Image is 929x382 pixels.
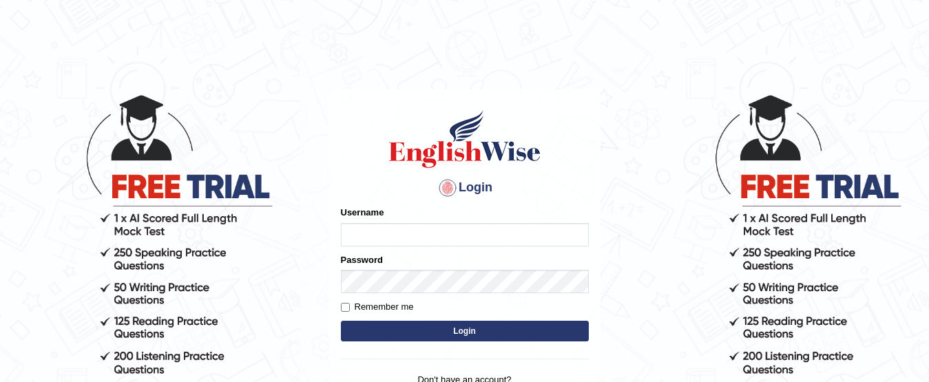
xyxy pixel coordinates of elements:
button: Login [341,321,589,341]
input: Remember me [341,303,350,312]
label: Password [341,253,383,266]
label: Remember me [341,300,414,314]
img: Logo of English Wise sign in for intelligent practice with AI [386,108,543,170]
h4: Login [341,177,589,199]
label: Username [341,206,384,219]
